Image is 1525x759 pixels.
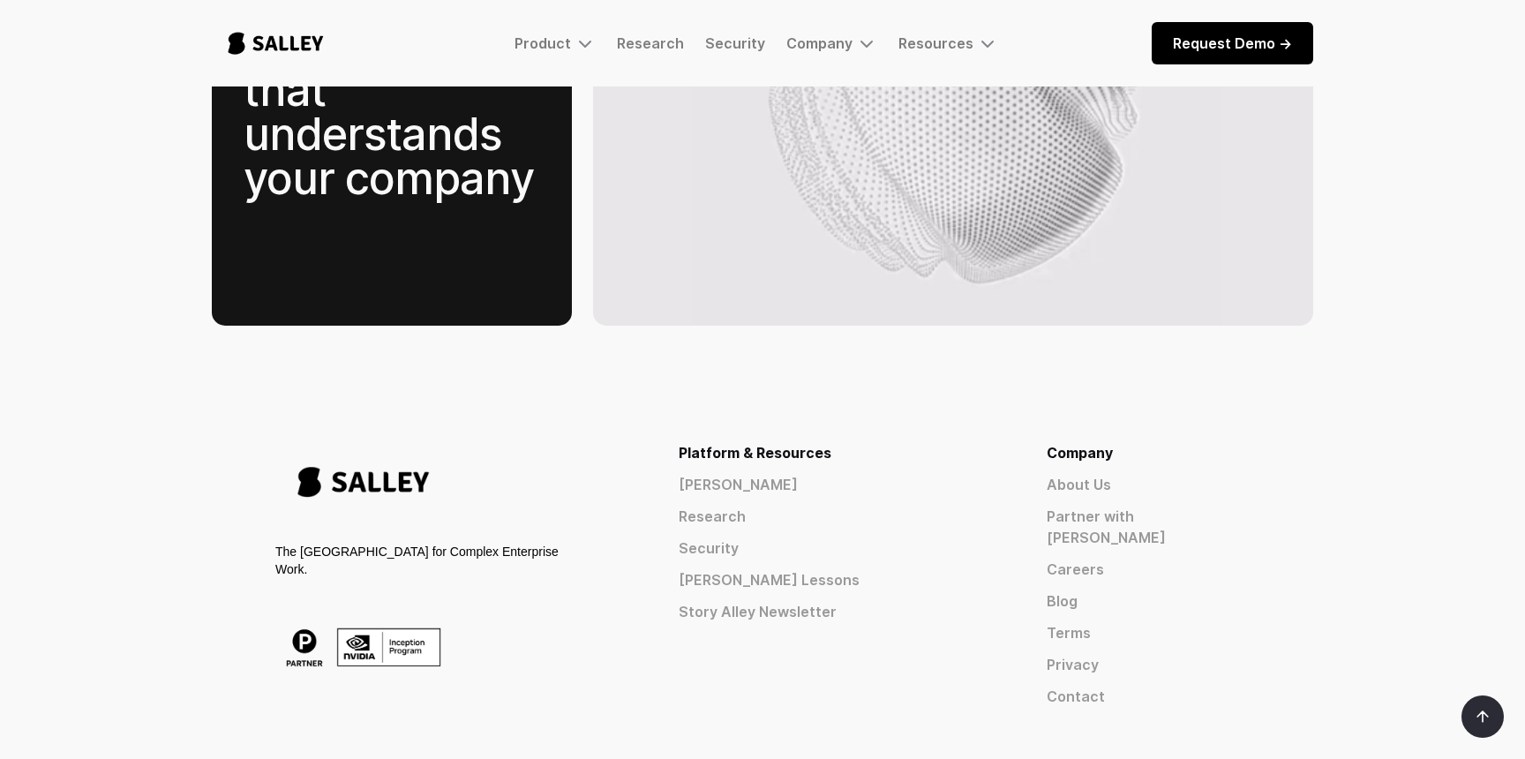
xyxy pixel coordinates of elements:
[1047,686,1250,707] a: Contact
[679,442,983,463] div: Platform & Resources
[898,34,973,52] div: Resources
[1047,654,1250,675] a: Privacy
[786,33,877,54] div: Company
[705,34,765,52] a: Security
[679,506,983,527] a: Research
[679,474,983,495] a: [PERSON_NAME]
[1047,442,1250,463] div: Company
[1047,474,1250,495] a: About Us
[212,14,340,72] a: home
[898,33,998,54] div: Resources
[1047,622,1250,643] a: Terms
[515,33,596,54] div: Product
[1047,506,1250,548] a: Partner with [PERSON_NAME]
[1047,559,1250,580] a: Careers
[679,537,983,559] a: Security
[1047,590,1250,612] a: Blog
[275,543,565,578] div: The [GEOGRAPHIC_DATA] for Complex Enterprise Work.
[786,34,853,52] div: Company
[679,569,983,590] a: [PERSON_NAME] Lessons
[617,34,684,52] a: Research
[515,34,571,52] div: Product
[679,601,983,622] a: Story Alley Newsletter
[1152,22,1313,64] a: Request Demo ->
